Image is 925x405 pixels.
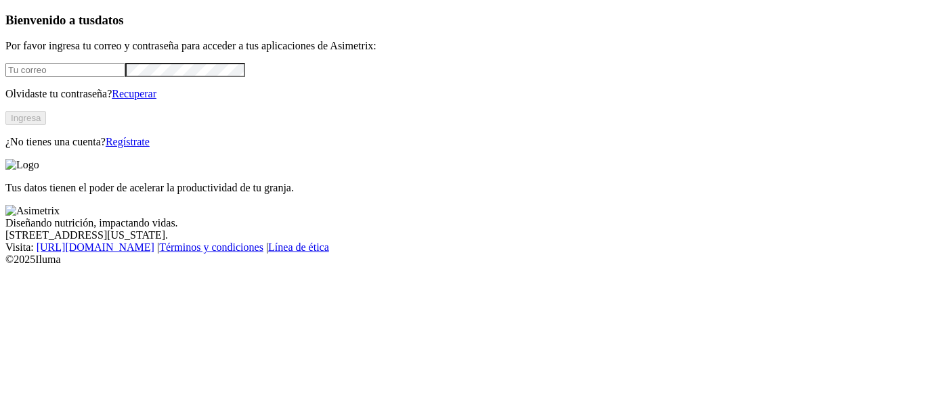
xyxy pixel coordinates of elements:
[106,136,150,147] a: Regístrate
[159,241,263,253] a: Términos y condiciones
[5,159,39,171] img: Logo
[112,88,156,99] a: Recuperar
[5,136,920,148] p: ¿No tienes una cuenta?
[95,13,124,27] span: datos
[5,111,46,125] button: Ingresa
[5,205,60,217] img: Asimetrix
[5,254,920,266] div: © 2025 Iluma
[37,241,154,253] a: [URL][DOMAIN_NAME]
[5,241,920,254] div: Visita : | |
[5,13,920,28] h3: Bienvenido a tus
[5,229,920,241] div: [STREET_ADDRESS][US_STATE].
[5,40,920,52] p: Por favor ingresa tu correo y contraseña para acceder a tus aplicaciones de Asimetrix:
[5,182,920,194] p: Tus datos tienen el poder de acelerar la productividad de tu granja.
[5,88,920,100] p: Olvidaste tu contraseña?
[5,217,920,229] div: Diseñando nutrición, impactando vidas.
[268,241,329,253] a: Línea de ética
[5,63,125,77] input: Tu correo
